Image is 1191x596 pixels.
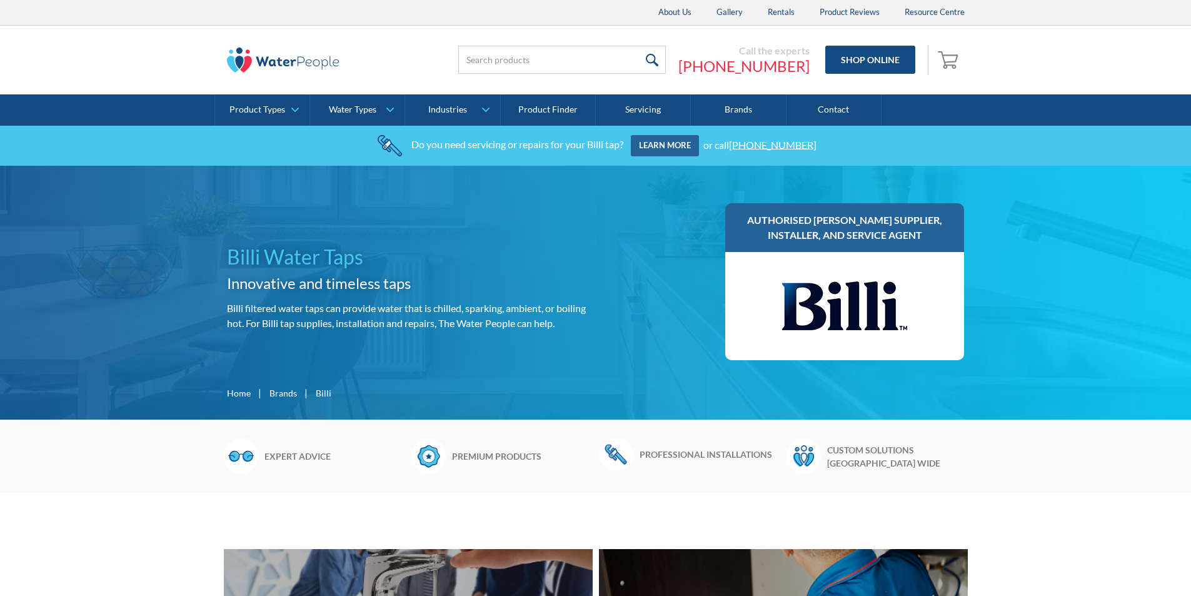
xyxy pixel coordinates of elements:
[316,386,331,400] div: Billi
[227,242,591,272] h1: Billi Water Taps
[782,265,907,348] img: Billi
[269,386,297,400] a: Brands
[264,450,405,463] h6: Expert advice
[501,94,596,126] a: Product Finder
[227,301,591,331] p: Billi filtered water taps can provide water that is chilled, sparking, ambient, or boiling hot. F...
[215,94,309,126] a: Product Types
[227,48,339,73] img: The Water People
[631,135,699,156] a: Learn more
[786,438,821,473] img: Waterpeople Symbol
[786,94,882,126] a: Contact
[411,438,446,473] img: Badge
[458,46,666,74] input: Search products
[938,49,962,69] img: shopping cart
[738,213,952,243] h3: Authorised [PERSON_NAME] supplier, installer, and service agent
[452,450,593,463] h6: Premium products
[303,385,309,400] div: |
[229,104,285,115] div: Product Types
[227,272,591,295] h2: Innovative and timeless taps
[691,94,786,126] a: Brands
[640,448,780,461] h6: Professional installations
[411,138,623,150] div: Do you need servicing or repairs for your Billi tap?
[227,386,251,400] a: Home
[678,44,810,57] div: Call the experts
[405,94,500,126] a: Industries
[729,138,817,150] a: [PHONE_NUMBER]
[596,94,691,126] a: Servicing
[224,438,258,473] img: Glasses
[599,438,633,470] img: Wrench
[935,45,965,75] a: Open empty cart
[678,57,810,76] a: [PHONE_NUMBER]
[329,104,376,115] div: Water Types
[825,46,915,74] a: Shop Online
[310,94,405,126] a: Water Types
[703,138,817,150] div: or call
[257,385,263,400] div: |
[827,443,968,470] h6: Custom solutions [GEOGRAPHIC_DATA] wide
[428,104,467,115] div: Industries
